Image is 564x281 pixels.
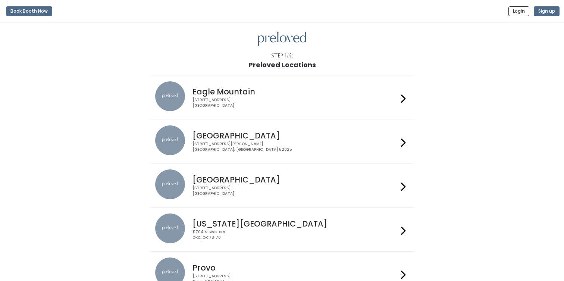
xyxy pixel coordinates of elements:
img: preloved location [155,125,185,155]
a: preloved location [US_STATE][GEOGRAPHIC_DATA] 11704 S. WesternOKC, OK 73170 [155,213,408,245]
div: [STREET_ADDRESS] [GEOGRAPHIC_DATA] [192,97,398,108]
div: [STREET_ADDRESS][PERSON_NAME] [GEOGRAPHIC_DATA], [GEOGRAPHIC_DATA] 62025 [192,141,398,152]
a: preloved location [GEOGRAPHIC_DATA] [STREET_ADDRESS][GEOGRAPHIC_DATA] [155,169,408,201]
h4: [US_STATE][GEOGRAPHIC_DATA] [192,219,398,228]
div: [STREET_ADDRESS] [GEOGRAPHIC_DATA] [192,185,398,196]
h4: [GEOGRAPHIC_DATA] [192,175,398,184]
img: preloved location [155,81,185,111]
a: preloved location Eagle Mountain [STREET_ADDRESS][GEOGRAPHIC_DATA] [155,81,408,113]
button: Book Booth Now [6,6,52,16]
a: Book Booth Now [6,3,52,19]
button: Login [508,6,529,16]
h4: Provo [192,263,398,272]
button: Sign up [534,6,560,16]
div: 11704 S. Western OKC, OK 73170 [192,230,398,240]
img: preloved location [155,169,185,199]
img: preloved logo [258,32,306,46]
img: preloved location [155,213,185,243]
h1: Preloved Locations [248,61,316,69]
h4: Eagle Mountain [192,87,398,96]
h4: [GEOGRAPHIC_DATA] [192,131,398,140]
div: Step 1/4: [271,52,293,60]
a: preloved location [GEOGRAPHIC_DATA] [STREET_ADDRESS][PERSON_NAME][GEOGRAPHIC_DATA], [GEOGRAPHIC_D... [155,125,408,157]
